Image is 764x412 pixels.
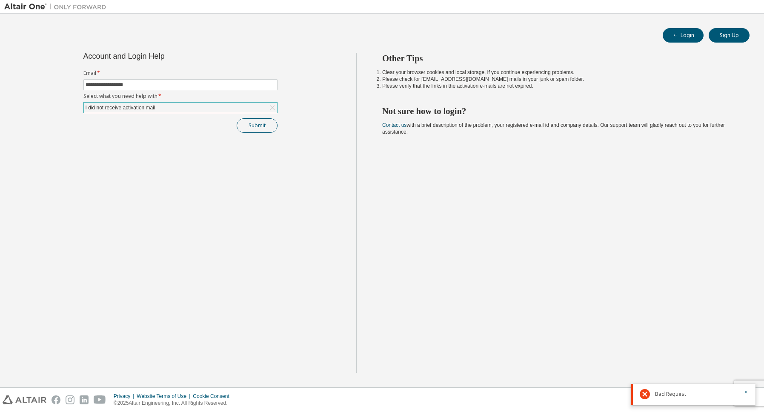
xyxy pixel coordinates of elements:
[382,53,734,64] h2: Other Tips
[382,122,406,128] a: Contact us
[655,391,686,398] span: Bad Request
[663,28,704,43] button: Login
[83,70,278,77] label: Email
[382,122,725,135] span: with a brief description of the problem, your registered e-mail id and company details. Our suppo...
[382,106,734,117] h2: Not sure how to login?
[94,395,106,404] img: youtube.svg
[52,395,60,404] img: facebook.svg
[66,395,74,404] img: instagram.svg
[382,69,734,76] li: Clear your browser cookies and local storage, if you continue experiencing problems.
[193,393,234,400] div: Cookie Consent
[114,400,235,407] p: © 2025 Altair Engineering, Inc. All Rights Reserved.
[382,83,734,89] li: Please verify that the links in the activation e-mails are not expired.
[83,93,278,100] label: Select what you need help with
[84,103,157,112] div: I did not receive activation mail
[3,395,46,404] img: altair_logo.svg
[84,103,277,113] div: I did not receive activation mail
[237,118,278,133] button: Submit
[83,53,239,60] div: Account and Login Help
[709,28,750,43] button: Sign Up
[382,76,734,83] li: Please check for [EMAIL_ADDRESS][DOMAIN_NAME] mails in your junk or spam folder.
[137,393,193,400] div: Website Terms of Use
[4,3,111,11] img: Altair One
[80,395,89,404] img: linkedin.svg
[114,393,137,400] div: Privacy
